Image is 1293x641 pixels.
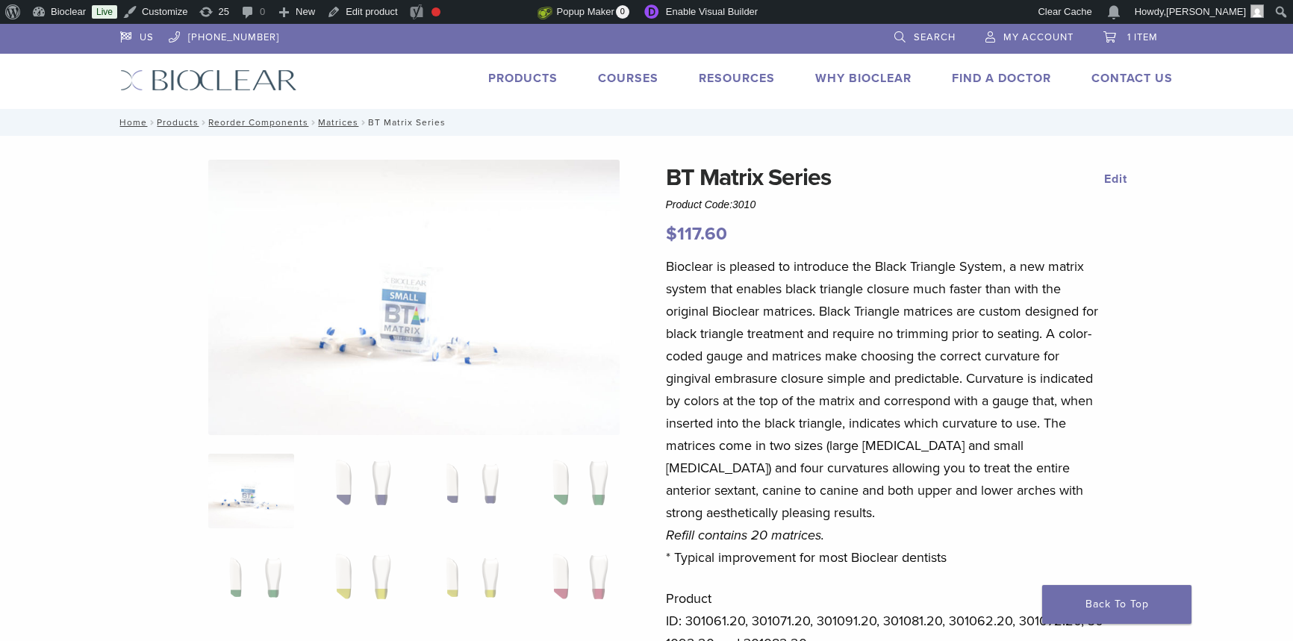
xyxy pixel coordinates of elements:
[1042,585,1191,624] a: Back To Top
[208,548,294,622] img: BT Matrix Series - Image 5
[894,24,956,46] a: Search
[109,109,1184,136] nav: BT Matrix Series
[317,454,402,528] img: BT Matrix Series - Image 2
[598,71,658,86] a: Courses
[914,31,956,43] span: Search
[534,454,620,528] img: BT Matrix Series - Image 4
[199,119,208,126] span: /
[358,119,368,126] span: /
[454,4,538,22] img: Views over 48 hours. Click for more Jetpack Stats.
[666,223,727,245] bdi: 117.60
[666,223,677,245] span: $
[157,117,199,128] a: Products
[208,117,308,128] a: Reorder Components
[985,24,1074,46] a: My Account
[147,119,157,126] span: /
[488,71,558,86] a: Products
[1127,31,1158,43] span: 1 item
[318,117,358,128] a: Matrices
[317,548,402,622] img: BT Matrix Series - Image 6
[666,198,756,210] span: Product Code:
[169,24,279,46] a: [PHONE_NUMBER]
[666,160,1105,196] h1: BT Matrix Series
[699,71,775,86] a: Resources
[1091,71,1173,86] a: Contact Us
[1104,172,1127,187] a: Edit
[732,198,755,210] span: 3010
[208,160,620,435] img: Anterior Black Triangle Series Matrices
[120,24,154,46] a: US
[1003,31,1074,43] span: My Account
[1166,6,1246,17] span: [PERSON_NAME]
[666,527,824,543] em: Refill contains 20 matrices.
[308,119,318,126] span: /
[425,454,511,528] img: BT Matrix Series - Image 3
[92,5,117,19] a: Live
[616,5,629,19] span: 0
[425,548,511,622] img: BT Matrix Series - Image 7
[952,71,1051,86] a: Find A Doctor
[815,71,912,86] a: Why Bioclear
[115,117,147,128] a: Home
[208,454,294,528] img: Anterior-Black-Triangle-Series-Matrices-324x324.jpg
[431,7,440,16] div: Focus keyphrase not set
[666,255,1105,569] p: Bioclear is pleased to introduce the Black Triangle System, a new matrix system that enables blac...
[120,69,297,91] img: Bioclear
[1103,24,1158,46] a: 1 item
[534,548,620,622] img: BT Matrix Series - Image 8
